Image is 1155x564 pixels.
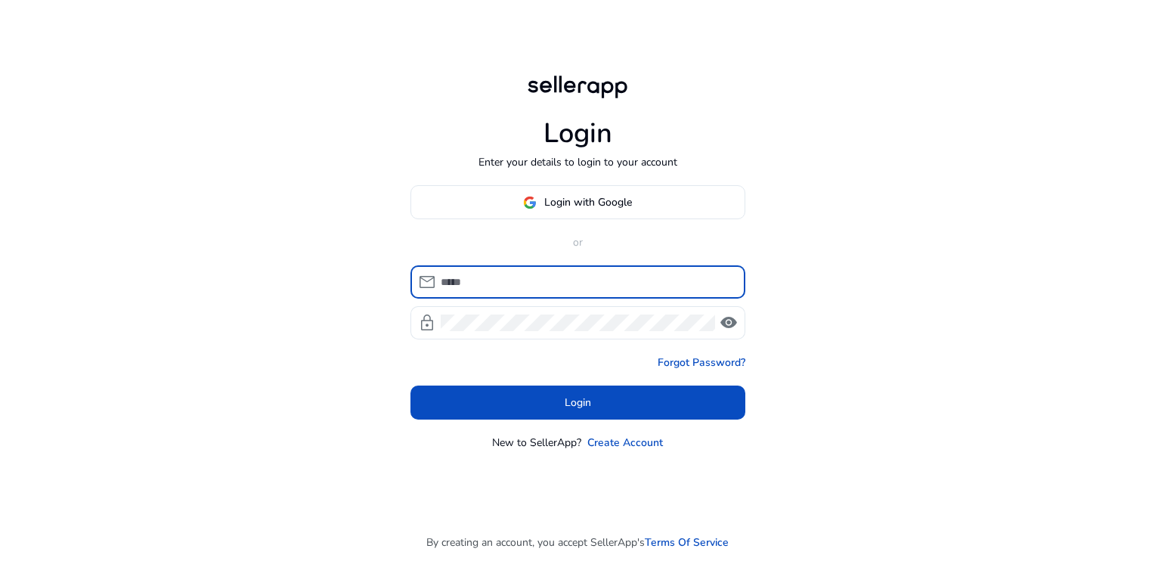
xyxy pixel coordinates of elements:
span: Login [565,395,591,411]
p: Enter your details to login to your account [478,154,677,170]
a: Forgot Password? [658,355,745,370]
a: Terms Of Service [645,535,729,550]
span: lock [418,314,436,332]
span: mail [418,273,436,291]
h1: Login [543,117,612,150]
a: Create Account [587,435,663,451]
span: visibility [720,314,738,332]
button: Login [410,386,745,420]
p: or [410,234,745,250]
button: Login with Google [410,185,745,219]
img: google-logo.svg [523,196,537,209]
p: New to SellerApp? [492,435,581,451]
span: Login with Google [544,194,632,210]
